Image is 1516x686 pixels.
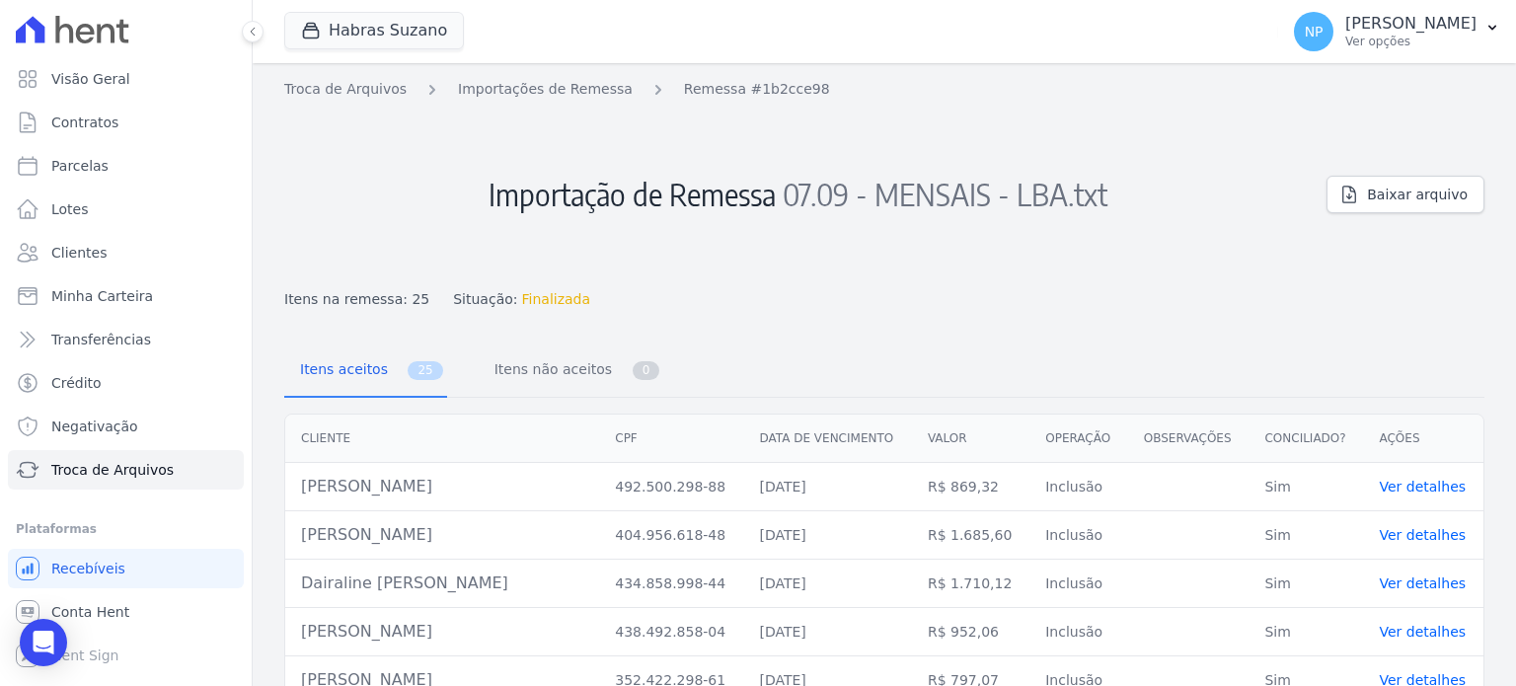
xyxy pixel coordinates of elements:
td: Sim [1249,511,1363,560]
button: Habras Suzano [284,12,464,49]
span: Recebíveis [51,559,125,578]
td: Inclusão [1029,608,1128,656]
td: 434.858.998-44 [599,560,743,608]
span: Itens aceitos [288,349,392,389]
td: R$ 1.710,12 [912,560,1029,608]
td: R$ 1.685,60 [912,511,1029,560]
span: 25 [408,361,442,380]
a: Remessa #1b2cce98 [684,79,830,100]
a: Transferências [8,320,244,359]
a: Ver detalhes [1379,575,1466,591]
button: NP [PERSON_NAME] Ver opções [1278,4,1516,59]
td: [DATE] [743,511,911,560]
span: Finalizada [522,289,591,310]
span: Baixar arquivo [1367,185,1468,204]
a: Lotes [8,190,244,229]
th: Valor [912,415,1029,463]
td: [DATE] [743,463,911,511]
div: Plataformas [16,517,236,541]
a: Troca de Arquivos [8,450,244,490]
a: Minha Carteira [8,276,244,316]
span: 0 [633,361,660,380]
a: Crédito [8,363,244,403]
a: Ver detalhes [1379,527,1466,543]
span: Visão Geral [51,69,130,89]
td: Sim [1249,463,1363,511]
td: Dairaline [PERSON_NAME] [285,560,599,608]
a: Clientes [8,233,244,272]
td: [DATE] [743,608,911,656]
td: [DATE] [743,560,911,608]
a: Importações de Remessa [458,79,633,100]
th: Ações [1363,415,1483,463]
th: CPF [599,415,743,463]
td: Sim [1249,560,1363,608]
p: Ver opções [1345,34,1477,49]
span: Crédito [51,373,102,393]
span: Importação de Remessa [489,176,776,213]
td: Inclusão [1029,560,1128,608]
span: NP [1305,25,1324,38]
a: Negativação [8,407,244,446]
a: Itens aceitos 25 [284,345,447,398]
span: Itens na remessa: 25 [284,289,429,310]
th: Data de vencimento [743,415,911,463]
span: Transferências [51,330,151,349]
span: Lotes [51,199,89,219]
div: Open Intercom Messenger [20,619,67,666]
td: 404.956.618-48 [599,511,743,560]
td: 492.500.298-88 [599,463,743,511]
a: Parcelas [8,146,244,186]
td: Inclusão [1029,463,1128,511]
a: Visão Geral [8,59,244,99]
a: Itens não aceitos 0 [479,345,664,398]
span: Itens não aceitos [483,349,616,389]
nav: Breadcrumb [284,79,1311,100]
td: R$ 952,06 [912,608,1029,656]
span: Clientes [51,243,107,263]
span: Parcelas [51,156,109,176]
p: [PERSON_NAME] [1345,14,1477,34]
a: Conta Hent [8,592,244,632]
td: [PERSON_NAME] [285,608,599,656]
th: Observações [1128,415,1250,463]
td: [PERSON_NAME] [285,511,599,560]
a: Recebíveis [8,549,244,588]
span: Contratos [51,113,118,132]
a: Ver detalhes [1379,624,1466,640]
th: Conciliado? [1249,415,1363,463]
span: Negativação [51,417,138,436]
td: Sim [1249,608,1363,656]
a: Troca de Arquivos [284,79,407,100]
span: Minha Carteira [51,286,153,306]
a: Baixar arquivo [1326,176,1484,213]
th: Operação [1029,415,1128,463]
span: Situação: [453,289,517,310]
a: Contratos [8,103,244,142]
td: Inclusão [1029,511,1128,560]
th: Cliente [285,415,599,463]
a: Ver detalhes [1379,479,1466,495]
td: R$ 869,32 [912,463,1029,511]
td: 438.492.858-04 [599,608,743,656]
td: [PERSON_NAME] [285,463,599,511]
span: Conta Hent [51,602,129,622]
span: 07.09 - MENSAIS - LBA.txt [783,174,1107,213]
span: Troca de Arquivos [51,460,174,480]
